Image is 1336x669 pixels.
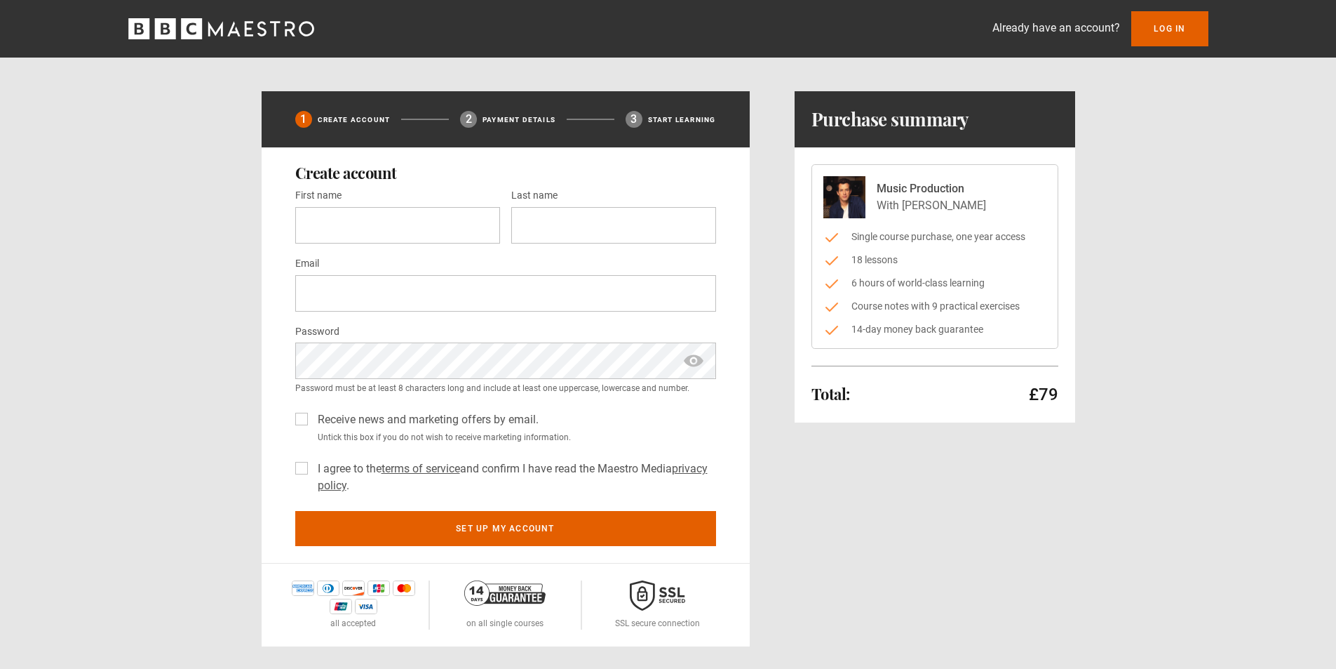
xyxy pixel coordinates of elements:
img: amex [292,581,314,596]
h2: Total: [811,385,850,402]
h1: Purchase summary [811,108,969,131]
label: Email [295,256,319,272]
small: Password must be at least 8 characters long and include at least one uppercase, lowercase and num... [295,382,716,395]
p: all accepted [330,617,376,630]
li: Course notes with 9 practical exercises [823,299,1046,314]
label: Receive news and marketing offers by email. [312,411,539,428]
p: Already have an account? [992,20,1120,37]
button: Set up my account [295,511,716,546]
li: Single course purchase, one year access [823,230,1046,244]
img: mastercard [393,581,415,596]
div: 2 [460,111,477,128]
p: £79 [1029,383,1058,406]
svg: BBC Maestro [128,18,314,39]
h2: Create account [295,164,716,181]
li: 18 lessons [823,253,1046,267]
p: Music Production [877,180,986,197]
img: visa [355,599,377,614]
label: Password [295,324,339,340]
p: Start learning [648,114,716,125]
span: show password [682,343,705,379]
small: Untick this box if you do not wish to receive marketing information. [312,431,716,444]
img: jcb [367,581,390,596]
p: Create Account [318,114,391,125]
img: unionpay [330,599,352,614]
label: First name [295,187,342,204]
li: 14-day money back guarantee [823,322,1046,337]
img: diners [317,581,339,596]
label: Last name [511,187,558,204]
img: 14-day-money-back-guarantee-42d24aedb5115c0ff13b.png [464,581,546,606]
a: Log In [1131,11,1208,46]
div: 3 [626,111,642,128]
li: 6 hours of world-class learning [823,276,1046,291]
p: With [PERSON_NAME] [877,197,986,214]
img: discover [342,581,365,596]
div: 1 [295,111,312,128]
p: SSL secure connection [615,617,700,630]
p: Payment details [483,114,555,125]
a: terms of service [382,462,460,475]
p: on all single courses [466,617,544,630]
label: I agree to the and confirm I have read the Maestro Media . [312,461,716,494]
